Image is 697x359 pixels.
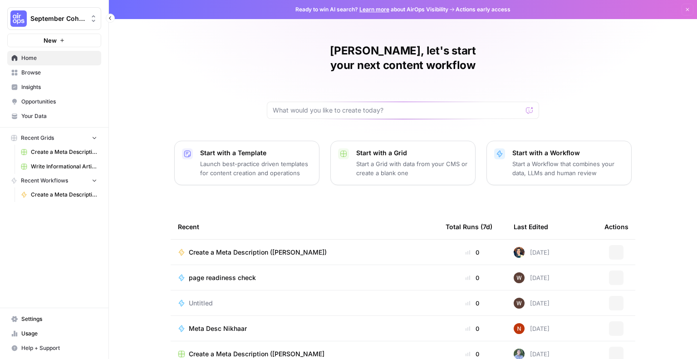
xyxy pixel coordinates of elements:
div: 0 [446,324,499,333]
button: Start with a WorkflowStart a Workflow that combines your data, LLMs and human review [486,141,632,185]
span: Meta Desc Nikhaar [189,324,247,333]
a: Opportunities [7,94,101,109]
a: Create a Meta Description ([PERSON_NAME] [17,145,101,159]
button: Start with a TemplateLaunch best-practice driven templates for content creation and operations [174,141,319,185]
a: page readiness check [178,273,431,282]
p: Start a Workflow that combines your data, LLMs and human review [512,159,624,177]
span: Create a Meta Description ([PERSON_NAME] [31,148,97,156]
span: Actions early access [456,5,510,14]
span: Create a Meta Description ([PERSON_NAME]) [189,248,327,257]
button: Help + Support [7,341,101,355]
a: Create a Meta Description ([PERSON_NAME]) [178,248,431,257]
a: Your Data [7,109,101,123]
span: Recent Grids [21,134,54,142]
span: Opportunities [21,98,97,106]
a: Insights [7,80,101,94]
img: rbni5xk9si5sg26zymgzm0e69vdu [514,272,525,283]
a: Meta Desc Nikhaar [178,324,431,333]
div: [DATE] [514,247,550,258]
a: Usage [7,326,101,341]
a: Write Informational Article [17,159,101,174]
a: Settings [7,312,101,326]
a: Create a Meta Description ([PERSON_NAME] [178,349,431,359]
span: New [44,36,57,45]
span: Recent Workflows [21,177,68,185]
span: Write Informational Article [31,162,97,171]
div: Actions [604,214,628,239]
div: [DATE] [514,272,550,283]
div: Total Runs (7d) [446,214,492,239]
span: Help + Support [21,344,97,352]
img: September Cohort Logo [10,10,27,27]
p: Start with a Template [200,148,312,157]
div: 0 [446,349,499,359]
span: Browse [21,69,97,77]
button: Recent Grids [7,131,101,145]
button: New [7,34,101,47]
a: Browse [7,65,101,80]
span: Settings [21,315,97,323]
div: 0 [446,273,499,282]
input: What would you like to create today? [273,106,522,115]
div: Recent [178,214,431,239]
img: rbni5xk9si5sg26zymgzm0e69vdu [514,298,525,309]
a: Home [7,51,101,65]
div: [DATE] [514,298,550,309]
span: Usage [21,329,97,338]
div: 0 [446,248,499,257]
span: Untitled [189,299,213,308]
span: Your Data [21,112,97,120]
span: page readiness check [189,273,256,282]
span: September Cohort [30,14,85,23]
div: 0 [446,299,499,308]
p: Start with a Workflow [512,148,624,157]
a: Learn more [359,6,389,13]
a: Untitled [178,299,431,308]
div: [DATE] [514,323,550,334]
span: Home [21,54,97,62]
span: Insights [21,83,97,91]
img: 46oskw75a0b6ifjb5gtmemov6r07 [514,247,525,258]
img: 4fp16ll1l9r167b2opck15oawpi4 [514,323,525,334]
p: Start a Grid with data from your CMS or create a blank one [356,159,468,177]
a: Create a Meta Description ([PERSON_NAME]) [17,187,101,202]
button: Workspace: September Cohort [7,7,101,30]
button: Start with a GridStart a Grid with data from your CMS or create a blank one [330,141,476,185]
span: Create a Meta Description ([PERSON_NAME]) [31,191,97,199]
p: Launch best-practice driven templates for content creation and operations [200,159,312,177]
div: Last Edited [514,214,548,239]
span: Ready to win AI search? about AirOps Visibility [295,5,448,14]
h1: [PERSON_NAME], let's start your next content workflow [267,44,539,73]
span: Create a Meta Description ([PERSON_NAME] [189,349,324,359]
p: Start with a Grid [356,148,468,157]
button: Recent Workflows [7,174,101,187]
